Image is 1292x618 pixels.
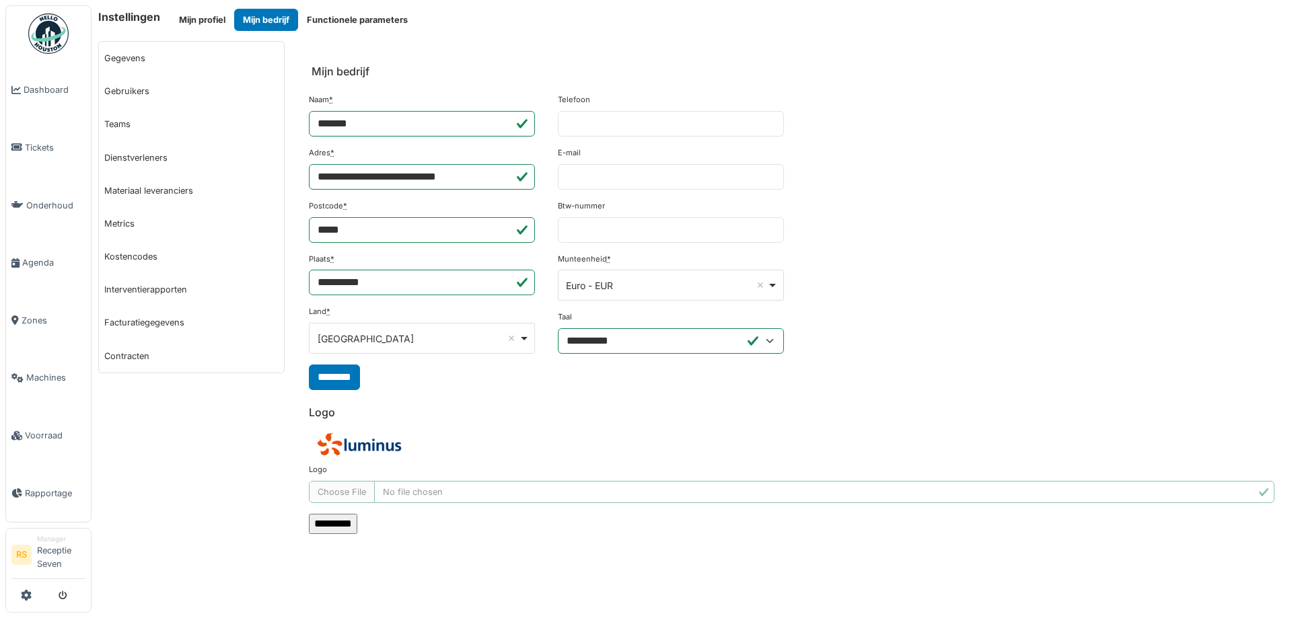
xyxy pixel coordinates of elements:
[37,534,85,576] li: Receptie Seven
[22,256,85,269] span: Agenda
[6,61,91,119] a: Dashboard
[505,332,518,345] button: Remove item: 'BE'
[6,349,91,407] a: Machines
[330,148,334,157] abbr: Verplicht
[28,13,69,54] img: Badge_color-CXgf-gQk.svg
[6,407,91,465] a: Voorraad
[309,306,330,317] label: Land
[558,94,590,106] label: Telefoon
[98,11,160,24] h6: Instellingen
[298,9,417,31] button: Functionele parameters
[326,307,330,316] abbr: Verplicht
[22,314,85,327] span: Zones
[99,306,284,339] a: Facturatiegegevens
[309,254,334,265] label: Plaats
[99,207,284,240] a: Metrics
[99,273,284,306] a: Interventierapporten
[99,75,284,108] a: Gebruikers
[558,311,572,323] label: Taal
[6,234,91,292] a: Agenda
[6,176,91,234] a: Onderhoud
[25,487,85,500] span: Rapportage
[170,9,234,31] button: Mijn profiel
[37,534,85,544] div: Manager
[558,200,605,212] label: Btw-nummer
[11,545,32,565] li: RS
[26,371,85,384] span: Machines
[26,199,85,212] span: Onderhoud
[558,254,611,265] label: Munteenheid
[25,429,85,442] span: Voorraad
[6,464,91,522] a: Rapportage
[309,424,410,464] img: qys9qwtvlgyhg3a6ebopwjc8zgrh
[312,65,369,78] h6: Mijn bedrijf
[99,141,284,174] a: Dienstverleners
[25,141,85,154] span: Tickets
[309,200,347,212] label: Postcode
[99,240,284,273] a: Kostencodes
[99,174,284,207] a: Materiaal leveranciers
[99,42,284,75] a: Gegevens
[330,254,334,264] abbr: Verplicht
[309,147,334,159] label: Adres
[6,292,91,350] a: Zones
[11,534,85,579] a: RS ManagerReceptie Seven
[558,147,581,159] label: E-mail
[566,278,767,293] div: Euro - EUR
[234,9,298,31] button: Mijn bedrijf
[6,119,91,177] a: Tickets
[343,201,347,210] abbr: Verplicht
[99,108,284,141] a: Teams
[309,94,333,106] label: Naam
[309,464,327,475] label: Logo
[99,340,284,373] a: Contracten
[754,278,767,292] button: Remove item: 'EUR'
[318,332,519,346] div: [GEOGRAPHIC_DATA]
[329,95,333,104] abbr: Verplicht
[24,83,85,96] span: Dashboard
[607,254,611,264] abbr: Verplicht
[309,406,1275,419] h6: Logo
